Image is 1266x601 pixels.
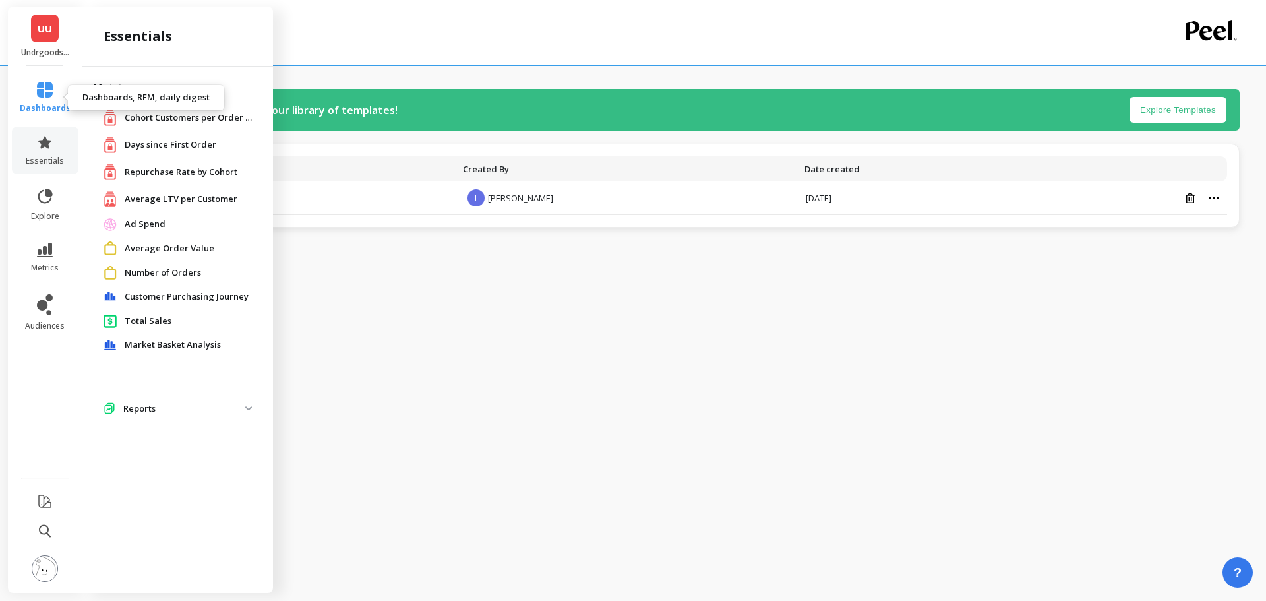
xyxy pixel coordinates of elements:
[125,111,256,125] a: Cohort Customers per Order Count
[1130,97,1226,123] button: Explore Templates
[1222,557,1253,588] button: ?
[125,315,252,328] a: Total Sales
[798,156,1021,181] th: Toggle SortBy
[456,156,798,181] th: Toggle SortBy
[125,290,249,303] span: Customer Purchasing Journey
[104,266,117,280] img: navigation item icon
[467,189,485,206] span: T
[1234,563,1242,582] span: ?
[104,218,117,231] img: navigation item icon
[125,267,201,280] span: Number of Orders
[31,263,59,273] span: metrics
[125,218,166,231] span: Ad Spend
[104,292,117,302] img: navigation item icon
[104,191,117,207] img: navigation item icon
[104,402,115,414] img: navigation item icon
[32,555,58,582] img: profile picture
[125,193,237,206] span: Average LTV per Customer
[125,267,252,280] a: Number of Orders
[104,110,117,126] img: navigation item icon
[125,242,252,255] a: Average Order Value
[123,402,245,416] p: Reports
[104,27,172,46] h2: essentials
[104,314,117,328] img: navigation item icon
[38,21,52,36] span: UU
[104,137,117,153] img: navigation item icon
[20,103,71,113] span: dashboards
[125,242,214,255] span: Average Order Value
[125,139,216,152] span: Days since First Order
[31,211,59,222] span: explore
[26,156,64,166] span: essentials
[125,218,252,231] a: Ad Spend
[125,139,252,152] a: Days since First Order
[104,164,117,180] img: navigation item icon
[125,166,252,179] a: Repurchase Rate by Cohort
[104,241,117,255] img: navigation item icon
[93,80,262,96] h2: Metrics
[125,315,171,328] span: Total Sales
[123,156,456,181] th: Toggle SortBy
[245,406,252,410] img: down caret icon
[488,192,553,204] span: [PERSON_NAME]
[798,181,1021,215] td: [DATE]
[21,47,69,58] p: Undrgoods UAE
[25,321,65,331] span: audiences
[125,338,221,352] span: Market Basket Analysis
[104,340,117,350] img: navigation item icon
[125,290,252,303] a: Customer Purchasing Journey
[125,193,252,206] a: Average LTV per Customer
[125,166,237,179] span: Repurchase Rate by Cohort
